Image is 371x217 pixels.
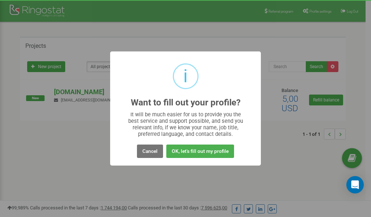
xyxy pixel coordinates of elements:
[166,145,234,158] button: OK, let's fill out my profile
[131,98,241,108] h2: Want to fill out your profile?
[137,145,163,158] button: Cancel
[183,64,188,88] div: i
[346,176,364,193] div: Open Intercom Messenger
[125,111,247,137] div: It will be much easier for us to provide you the best service and support possible, and send you ...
